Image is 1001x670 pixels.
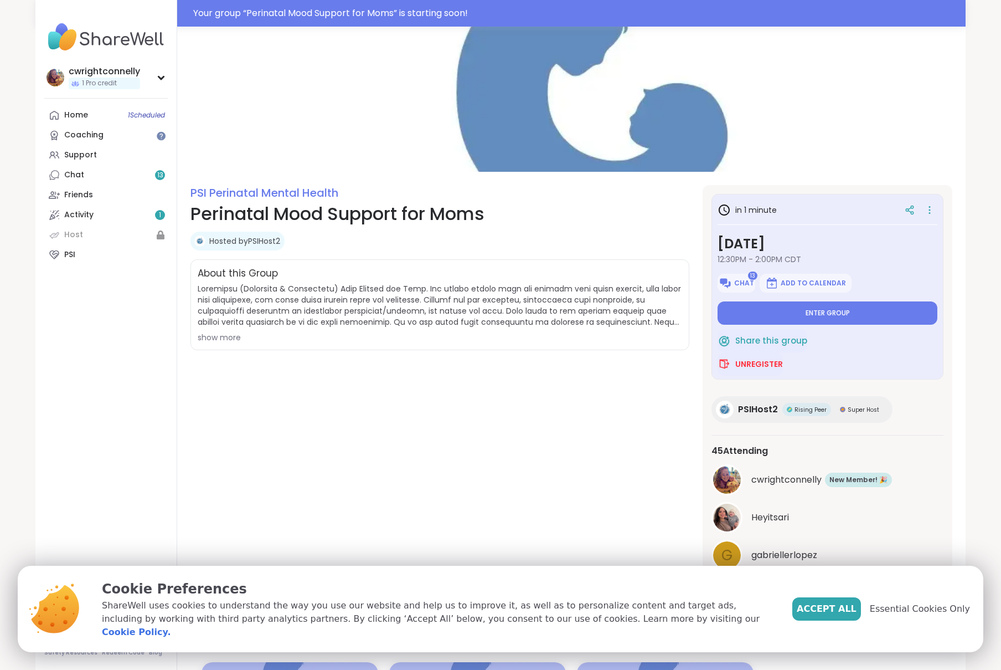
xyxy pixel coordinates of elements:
[64,130,104,141] div: Coaching
[840,407,845,412] img: Super Host
[713,504,741,531] img: Heyitsari
[157,171,163,180] span: 13
[829,475,888,485] span: New Member! 🎉
[797,602,856,616] span: Accept All
[44,18,168,57] img: ShareWell Nav Logo
[716,401,734,418] img: PSIHost2
[713,466,741,494] img: cwrightconnelly
[44,125,168,145] a: Coaching
[760,274,852,293] button: Add to Calendar
[718,301,937,325] button: Enter group
[209,236,280,247] a: Hosted byPSIHost2
[64,209,94,221] div: Activity
[149,649,162,657] a: Blog
[806,309,850,318] span: Enter group
[64,150,97,161] div: Support
[781,279,846,288] span: Add to Calendar
[711,464,943,495] a: cwrightconnellycwrightconnellyNew Member! 🎉
[128,111,165,120] span: 1 Scheduled
[794,406,827,414] span: Rising Peer
[102,649,145,657] a: Redeem Code
[44,105,168,125] a: Home1Scheduled
[718,334,731,347] img: ShareWell Logomark
[751,549,817,562] span: gabriellerlopez
[718,254,937,265] span: 12:30PM - 2:00PM CDT
[44,649,97,657] a: Safety Resources
[735,335,807,347] span: Share this group
[102,579,775,599] p: Cookie Preferences
[64,170,84,181] div: Chat
[190,201,689,227] h1: Perinatal Mood Support for Moms
[738,403,778,416] span: PSIHost2
[792,597,861,621] button: Accept All
[198,283,682,328] span: Loremipsu (Dolorsita & Consectetu) Adip Elitsed doe Temp. Inc utlabo etdolo magn ali enimadm veni...
[82,79,117,88] span: 1 Pro credit
[718,357,731,371] img: ShareWell Logomark
[44,145,168,165] a: Support
[102,626,171,639] a: Cookie Policy.
[711,444,768,458] span: 45 Attending
[69,65,140,78] div: cwrightconnelly
[157,131,166,140] iframe: Spotlight
[765,277,778,290] img: ShareWell Logomark
[711,540,943,571] a: ggabriellerlopez
[848,406,879,414] span: Super Host
[44,245,168,265] a: PSI
[718,203,777,217] h3: in 1 minute
[751,511,789,524] span: Heyitsari
[735,359,783,370] span: Unregister
[177,27,966,172] img: Perinatal Mood Support for Moms cover image
[711,502,943,533] a: HeyitsariHeyitsari
[44,165,168,185] a: Chat13
[748,272,757,280] span: 13
[47,69,64,86] img: cwrightconnelly
[194,236,205,247] img: PSIHost2
[787,407,792,412] img: Rising Peer
[719,277,732,290] img: ShareWell Logomark
[44,185,168,205] a: Friends
[718,234,937,254] h3: [DATE]
[198,332,682,343] div: show more
[718,352,783,376] button: Unregister
[44,225,168,245] a: Host
[44,205,168,225] a: Activity1
[64,110,88,121] div: Home
[198,267,278,281] h2: About this Group
[64,229,83,241] div: Host
[190,185,338,201] a: PSI Perinatal Mental Health
[64,190,93,201] div: Friends
[718,274,755,293] button: Chat
[159,211,161,220] span: 1
[64,249,75,260] div: PSI
[721,545,732,566] span: g
[870,602,970,616] span: Essential Cookies Only
[734,279,754,288] span: Chat
[102,599,775,639] p: ShareWell uses cookies to understand the way you use our website and help us to improve it, as we...
[711,396,892,423] a: PSIHost2PSIHost2Rising PeerRising PeerSuper HostSuper Host
[718,329,807,352] button: Share this group
[193,7,959,20] div: Your group “ Perinatal Mood Support for Moms ” is starting soon!
[751,473,822,487] span: cwrightconnelly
